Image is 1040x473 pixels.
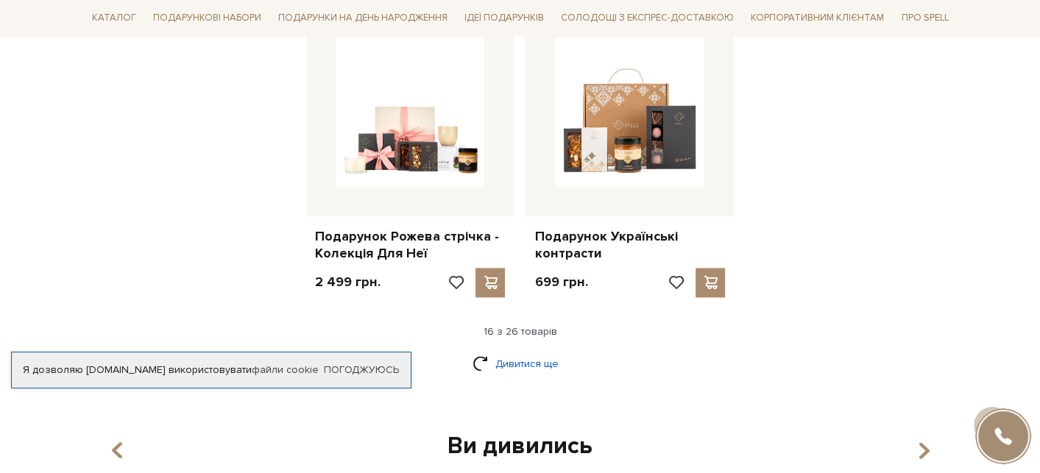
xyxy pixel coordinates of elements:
a: Подарунок Українські контрасти [534,228,725,263]
span: Подарунки на День народження [272,7,453,30]
div: 16 з 26 товарів [80,325,961,338]
div: Я дозволяю [DOMAIN_NAME] використовувати [12,363,411,377]
span: Каталог [86,7,142,30]
div: Ви дивились [95,431,946,462]
span: Про Spell [895,7,954,30]
span: Подарункові набори [147,7,267,30]
a: Корпоративним клієнтам [745,6,890,31]
a: Солодощі з експрес-доставкою [555,6,740,31]
p: 2 499 грн. [315,274,381,291]
p: 699 грн. [534,274,587,291]
span: Ідеї подарунків [459,7,550,30]
a: Подарунок Рожева стрічка - Колекція Для Неї [315,228,506,263]
a: Дивитися ще [473,351,568,377]
a: Погоджуюсь [324,363,399,377]
a: файли cookie [252,363,319,376]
